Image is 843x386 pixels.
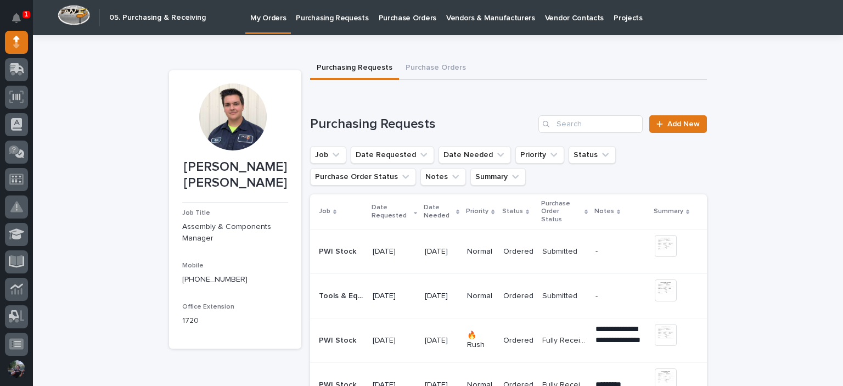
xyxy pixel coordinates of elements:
p: Notes [594,205,614,217]
button: Date Requested [351,146,434,164]
p: Status [502,205,523,217]
p: - [595,247,646,256]
p: [DATE] [373,247,416,256]
p: 1 [24,10,28,18]
button: Purchase Orders [399,57,473,80]
p: Priority [466,205,488,217]
img: Workspace Logo [58,5,90,25]
p: Date Needed [424,202,453,222]
tr: PWI StockPWI Stock [DATE][DATE]🔥 RushOrderedFully ReceivedFully Received **** **** **** **** ****... [310,318,707,363]
div: Notifications1 [14,13,28,31]
p: Tools & Equipment [319,289,366,301]
p: [DATE] [373,292,416,301]
button: Notes [420,168,466,186]
button: Purchasing Requests [310,57,399,80]
h1: Purchasing Requests [310,116,534,132]
p: 🔥 Rush [467,331,494,350]
span: Mobile [182,262,204,269]
button: Purchase Order Status [310,168,416,186]
p: Ordered [503,336,533,345]
p: PWI Stock [319,334,358,345]
tr: Tools & EquipmentTools & Equipment [DATE][DATE]NormalOrderedSubmittedSubmitted - [310,274,707,318]
span: Job Title [182,210,210,216]
p: [PERSON_NAME] [PERSON_NAME] [182,159,288,191]
p: [DATE] [425,247,459,256]
p: Purchase Order Status [541,198,582,226]
button: users-avatar [5,357,28,381]
p: 1720 [182,315,288,327]
p: [DATE] [425,336,459,345]
button: Job [310,146,346,164]
button: Summary [470,168,526,186]
p: PWI Stock [319,245,358,256]
span: Office Extension [182,304,234,310]
p: Fully Received [542,334,589,345]
input: Search [538,115,643,133]
p: Assembly & Components Manager [182,221,288,244]
p: Ordered [503,292,533,301]
p: Ordered [503,247,533,256]
p: Submitted [542,245,580,256]
p: Summary [654,205,683,217]
a: [PHONE_NUMBER] [182,276,248,283]
button: Priority [515,146,564,164]
h2: 05. Purchasing & Receiving [109,13,206,23]
button: Date Needed [439,146,511,164]
tr: PWI StockPWI Stock [DATE][DATE]NormalOrderedSubmittedSubmitted - [310,230,707,274]
p: [DATE] [373,336,416,345]
p: - [595,292,646,301]
p: Submitted [542,289,580,301]
button: Status [569,146,616,164]
button: Notifications [5,7,28,30]
a: Add New [649,115,707,133]
p: Normal [467,247,494,256]
p: Date Requested [372,202,411,222]
p: Normal [467,292,494,301]
p: [DATE] [425,292,459,301]
p: Job [319,205,330,217]
span: Add New [667,120,700,128]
